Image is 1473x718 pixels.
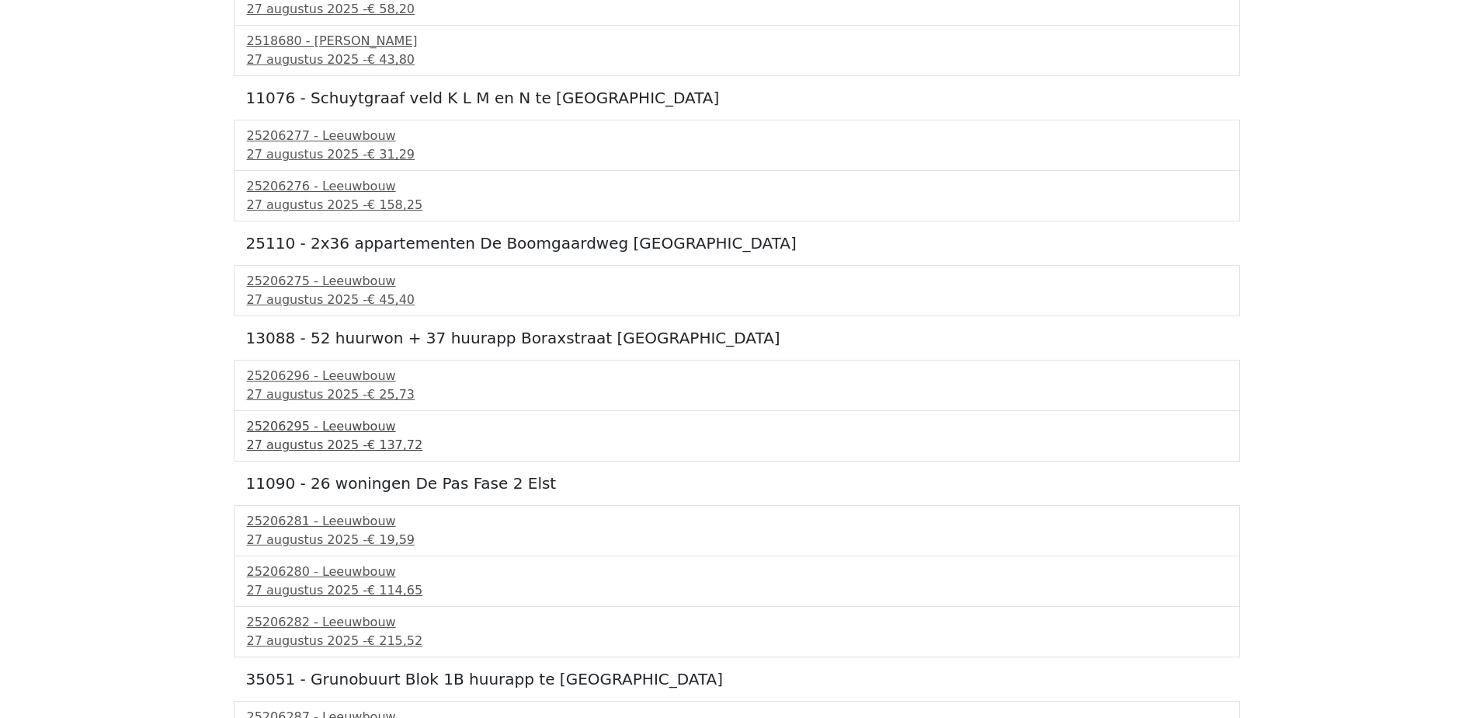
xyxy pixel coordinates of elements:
[247,272,1227,291] div: 25206275 - Leeuwbouw
[247,51,1227,69] div: 27 augustus 2025 -
[367,583,422,598] span: € 114,65
[247,613,1227,632] div: 25206282 - Leeuwbouw
[247,563,1227,581] div: 25206280 - Leeuwbouw
[246,670,1228,688] h5: 35051 - Grunobuurt Blok 1B huurapp te [GEOGRAPHIC_DATA]
[247,127,1227,164] a: 25206277 - Leeuwbouw27 augustus 2025 -€ 31,29
[247,177,1227,214] a: 25206276 - Leeuwbouw27 augustus 2025 -€ 158,25
[247,177,1227,196] div: 25206276 - Leeuwbouw
[247,32,1227,51] div: 2518680 - [PERSON_NAME]
[247,196,1227,214] div: 27 augustus 2025 -
[367,437,422,452] span: € 137,72
[367,292,415,307] span: € 45,40
[247,272,1227,309] a: 25206275 - Leeuwbouw27 augustus 2025 -€ 45,40
[247,436,1227,455] div: 27 augustus 2025 -
[247,291,1227,309] div: 27 augustus 2025 -
[247,613,1227,650] a: 25206282 - Leeuwbouw27 augustus 2025 -€ 215,52
[246,89,1228,107] h5: 11076 - Schuytgraaf veld K L M en N te [GEOGRAPHIC_DATA]
[367,633,422,648] span: € 215,52
[247,385,1227,404] div: 27 augustus 2025 -
[247,417,1227,455] a: 25206295 - Leeuwbouw27 augustus 2025 -€ 137,72
[247,32,1227,69] a: 2518680 - [PERSON_NAME]27 augustus 2025 -€ 43,80
[247,512,1227,531] div: 25206281 - Leeuwbouw
[247,531,1227,549] div: 27 augustus 2025 -
[367,52,415,67] span: € 43,80
[367,387,415,402] span: € 25,73
[367,197,422,212] span: € 158,25
[247,127,1227,145] div: 25206277 - Leeuwbouw
[246,329,1228,347] h5: 13088 - 52 huurwon + 37 huurapp Boraxstraat [GEOGRAPHIC_DATA]
[367,2,415,16] span: € 58,20
[246,474,1228,493] h5: 11090 - 26 woningen De Pas Fase 2 Elst
[247,367,1227,404] a: 25206296 - Leeuwbouw27 augustus 2025 -€ 25,73
[247,581,1227,600] div: 27 augustus 2025 -
[367,532,415,547] span: € 19,59
[247,417,1227,436] div: 25206295 - Leeuwbouw
[246,234,1228,253] h5: 25110 - 2x36 appartementen De Boomgaardweg [GEOGRAPHIC_DATA]
[367,147,415,162] span: € 31,29
[247,512,1227,549] a: 25206281 - Leeuwbouw27 augustus 2025 -€ 19,59
[247,367,1227,385] div: 25206296 - Leeuwbouw
[247,145,1227,164] div: 27 augustus 2025 -
[247,563,1227,600] a: 25206280 - Leeuwbouw27 augustus 2025 -€ 114,65
[247,632,1227,650] div: 27 augustus 2025 -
